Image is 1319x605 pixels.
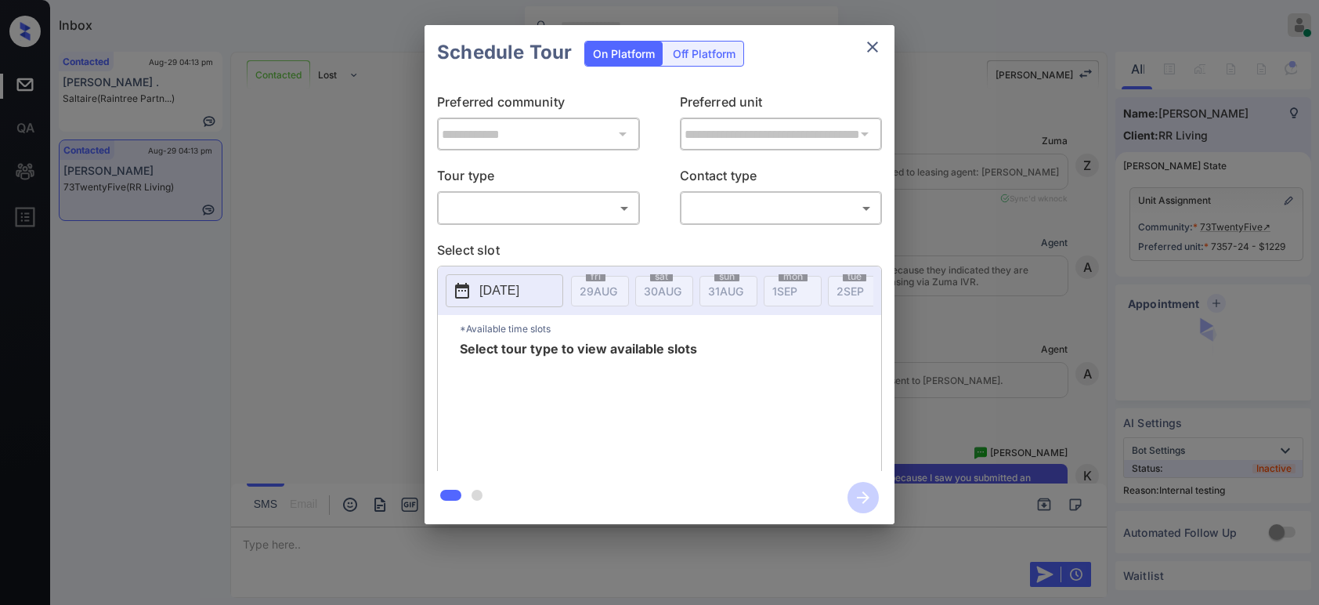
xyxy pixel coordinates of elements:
p: Preferred unit [680,92,883,118]
p: Tour type [437,166,640,191]
p: Select slot [437,241,882,266]
button: [DATE] [446,274,563,307]
p: Contact type [680,166,883,191]
h2: Schedule Tour [425,25,584,80]
p: [DATE] [479,281,519,300]
p: *Available time slots [460,315,881,342]
div: Off Platform [665,42,743,66]
span: Select tour type to view available slots [460,342,697,468]
button: close [857,31,888,63]
div: On Platform [585,42,663,66]
p: Preferred community [437,92,640,118]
